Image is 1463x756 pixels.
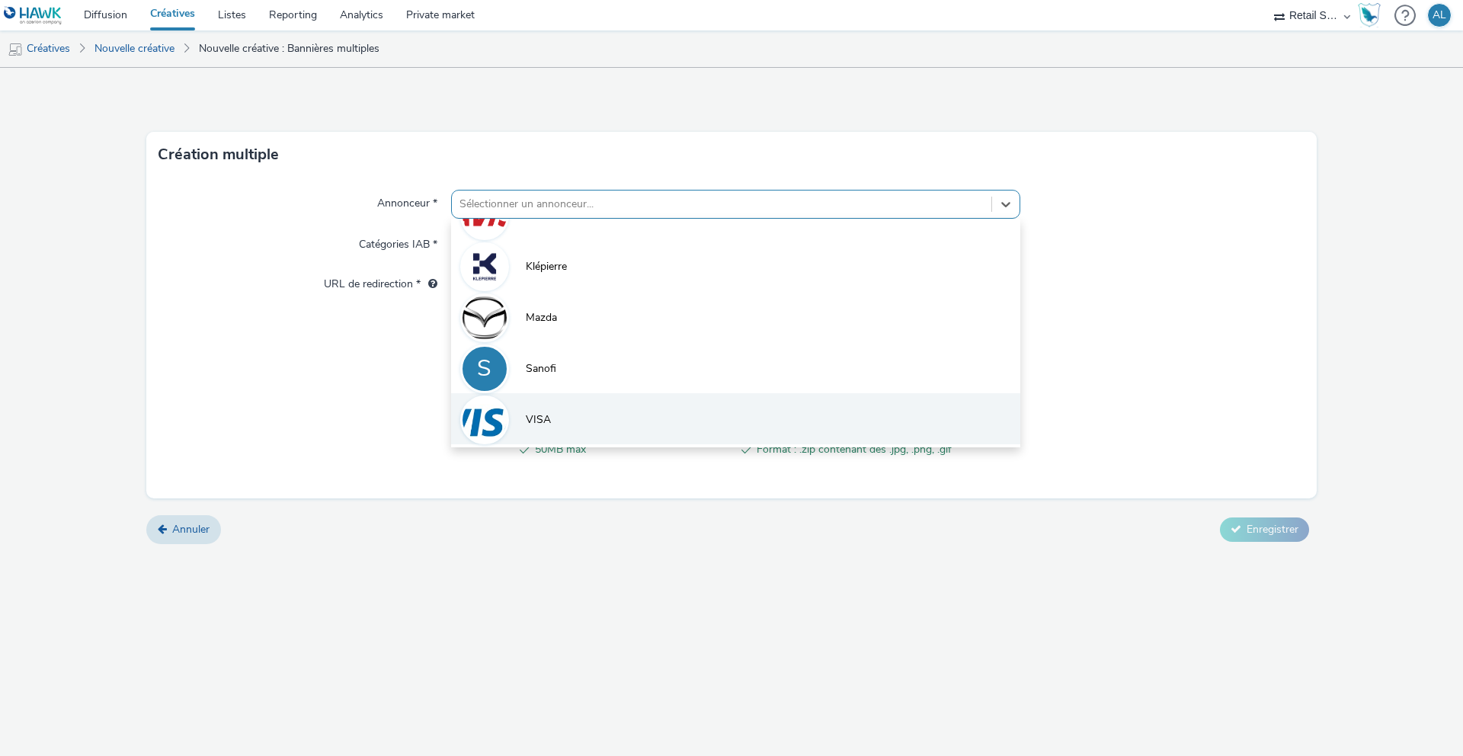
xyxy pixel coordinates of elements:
img: mobile [8,42,23,57]
span: Enregistrer [1247,522,1298,537]
span: Klépierre [526,259,567,274]
span: Mazda [526,310,557,325]
div: S [477,348,491,390]
label: Catégories IAB * [353,231,443,252]
span: 50MB max [535,440,730,459]
a: Nouvelle créative : Bannières multiples [191,30,387,67]
span: Sanofi [526,361,556,376]
div: L'URL de redirection sera utilisée comme URL de validation avec certains SSP et ce sera l'URL de ... [421,277,437,292]
div: AL [1433,4,1446,27]
img: Klépierre [463,241,507,293]
label: Annonceur * [371,190,443,211]
span: Annuler [172,522,210,537]
img: Mazda [463,296,507,340]
a: Hawk Academy [1358,3,1387,27]
a: Annuler [146,515,221,544]
label: URL de redirection * [318,271,443,292]
img: VISA [463,398,507,442]
button: Enregistrer [1220,517,1309,542]
h3: Création multiple [158,143,279,166]
img: Hawk Academy [1358,3,1381,27]
span: Format : .zip contenant des .jpg, .png, .gif [757,440,952,459]
a: Nouvelle créative [87,30,182,67]
img: undefined Logo [4,6,62,25]
span: VISA [526,412,551,428]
